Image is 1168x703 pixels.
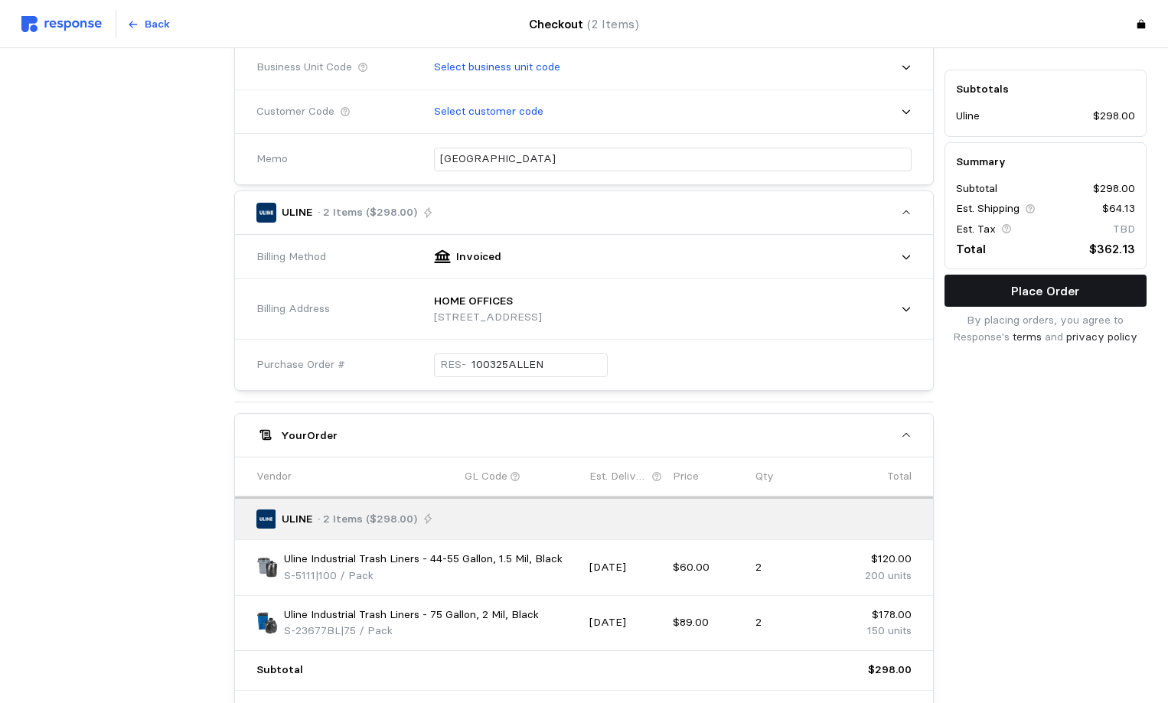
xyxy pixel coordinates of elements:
[1093,109,1135,125] p: $298.00
[755,614,828,631] p: 2
[440,148,905,171] input: What are these orders for?
[119,10,178,39] button: Back
[318,204,417,221] p: · 2 Items ($298.00)
[587,17,639,31] span: (2 Items)
[21,16,102,32] img: svg%3e
[887,468,912,485] p: Total
[284,623,341,637] span: S-23677BL
[1113,221,1135,238] p: TBD
[956,81,1135,97] h5: Subtotals
[945,275,1147,307] button: Place Order
[1093,181,1135,197] p: $298.00
[1089,239,1135,259] p: $362.13
[839,607,912,623] p: $178.00
[235,191,933,234] button: ULINE· 2 Items ($298.00)
[284,607,539,623] p: Uline Industrial Trash Liners - 75 Gallon, 2 Mil, Black
[956,201,1020,218] p: Est. Shipping
[145,16,170,33] p: Back
[256,662,303,679] p: Subtotal
[235,235,933,390] div: ULINE· 2 Items ($298.00)
[589,614,662,631] p: [DATE]
[256,103,334,120] span: Customer Code
[284,568,315,582] span: S-5111
[281,428,338,444] h5: Your Order
[1011,282,1079,301] p: Place Order
[315,568,374,582] span: | 100 / Pack
[673,468,699,485] p: Price
[471,354,602,376] input: e.g. 111
[529,15,639,34] h4: Checkout
[256,356,345,373] span: Purchase Order #
[956,239,986,259] p: Total
[434,293,513,310] p: HOME OFFICES
[839,568,912,584] p: 200 units
[282,204,312,221] p: ULINE
[256,151,288,168] span: Memo
[945,312,1147,345] p: By placing orders, you agree to Response's and
[235,414,933,457] button: YourOrder
[956,221,996,238] p: Est. Tax
[256,556,279,578] img: S-5111
[673,559,745,576] p: $60.00
[434,103,543,120] p: Select customer code
[755,559,828,576] p: 2
[465,468,507,485] p: GL Code
[256,468,292,485] p: Vendor
[1013,330,1042,343] a: terms
[434,59,560,76] p: Select business unit code
[341,623,393,637] span: | 75 / Pack
[256,612,279,634] img: S-23677BL
[284,551,563,568] p: Uline Industrial Trash Liners - 44-55 Gallon, 1.5 Mil, Black
[282,511,312,528] p: ULINE
[256,249,326,265] span: Billing Method
[956,154,1135,170] h5: Summary
[956,181,997,197] p: Subtotal
[839,551,912,568] p: $120.00
[456,249,501,265] p: Invoiced
[673,614,745,631] p: $89.00
[318,511,417,528] p: · 2 Items ($298.00)
[589,468,648,485] p: Est. Delivery
[256,59,352,76] span: Business Unit Code
[434,309,542,326] p: [STREET_ADDRESS]
[1102,201,1135,218] p: $64.13
[956,109,980,125] p: Uline
[589,559,662,576] p: [DATE]
[440,356,466,373] p: RES-
[868,662,912,679] p: $298.00
[1066,330,1137,343] a: privacy policy
[256,301,330,317] span: Billing Address
[839,623,912,640] p: 150 units
[755,468,774,485] p: Qty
